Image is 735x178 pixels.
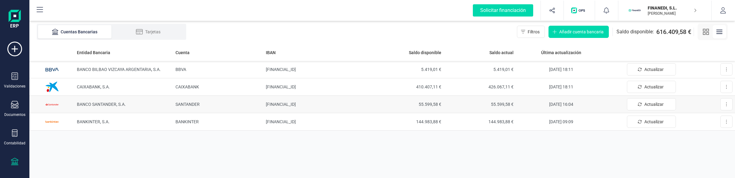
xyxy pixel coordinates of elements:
div: Tarjetas [124,29,173,35]
button: Filtros [517,26,545,38]
span: [DATE] 09:09 [549,119,573,124]
button: Actualizar [627,63,676,76]
div: Solicitar financiación [473,4,533,17]
span: [DATE] 18:11 [549,84,573,89]
span: CAIXABANK, S.A. [77,84,110,89]
img: Imagen de CAIXABANK, S.A. [43,78,61,96]
p: [PERSON_NAME] [648,11,697,16]
span: IBAN [266,50,276,56]
button: Actualizar [627,81,676,93]
img: FI [628,4,642,17]
button: FIFINANEDI, S.L.[PERSON_NAME] [626,1,704,20]
img: Imagen de BANCO SANTANDER, S.A. [43,95,61,113]
span: Saldo disponible: [616,28,654,35]
img: Imagen de BANCO BILBAO VIZCAYA ARGENTARIA, S.A. [43,60,61,79]
img: Imagen de BANKINTER, S.A. [43,113,61,131]
span: 144.983,88 € [446,119,514,125]
button: Añadir cuenta bancaria [548,26,609,38]
span: Añadir cuenta bancaria [559,29,604,35]
div: Cuentas Bancarias [50,29,99,35]
span: Cuenta [175,50,190,56]
span: Saldo actual [489,50,514,56]
div: Contabilidad [4,141,25,146]
span: 55.599,58 € [446,101,514,107]
img: Logo Finanedi [9,10,21,29]
div: Validaciones [4,84,25,89]
span: Actualizar [644,101,664,107]
span: Actualizar [644,66,664,72]
span: BBVA [175,67,186,72]
span: 144.983,88 € [374,119,442,125]
span: Filtros [528,29,540,35]
span: Última actualización [541,50,581,56]
span: 426.067,11 € [446,84,514,90]
span: BANCO BILBAO VIZCAYA ARGENTARIA, S.A. [77,67,161,72]
td: [FINANCIAL_ID] [263,61,372,78]
td: [FINANCIAL_ID] [263,78,372,96]
span: 616.409,58 € [656,28,691,36]
p: FINANEDI, S.L. [648,5,697,11]
span: Entidad Bancaria [77,50,110,56]
td: [FINANCIAL_ID] [263,113,372,131]
button: Logo de OPS [567,1,591,20]
span: 410.407,11 € [374,84,442,90]
span: BANKINTER [175,119,199,124]
span: BANKINTER, S.A. [77,119,110,124]
span: 5.419,01 € [446,66,514,72]
button: Actualizar [627,98,676,110]
td: [FINANCIAL_ID] [263,96,372,113]
div: Documentos [4,112,25,117]
button: Actualizar [627,116,676,128]
span: [DATE] 16:04 [549,102,573,107]
span: Saldo disponible [409,50,441,56]
span: 5.419,01 € [374,66,442,72]
span: 55.599,58 € [374,101,442,107]
span: SANTANDER [175,102,200,107]
span: [DATE] 18:11 [549,67,573,72]
span: CAIXABANK [175,84,199,89]
span: Actualizar [644,119,664,125]
span: BANCO SANTANDER, S.A. [77,102,126,107]
button: Solicitar financiación [466,1,541,20]
span: Actualizar [644,84,664,90]
img: Logo de OPS [571,7,587,13]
